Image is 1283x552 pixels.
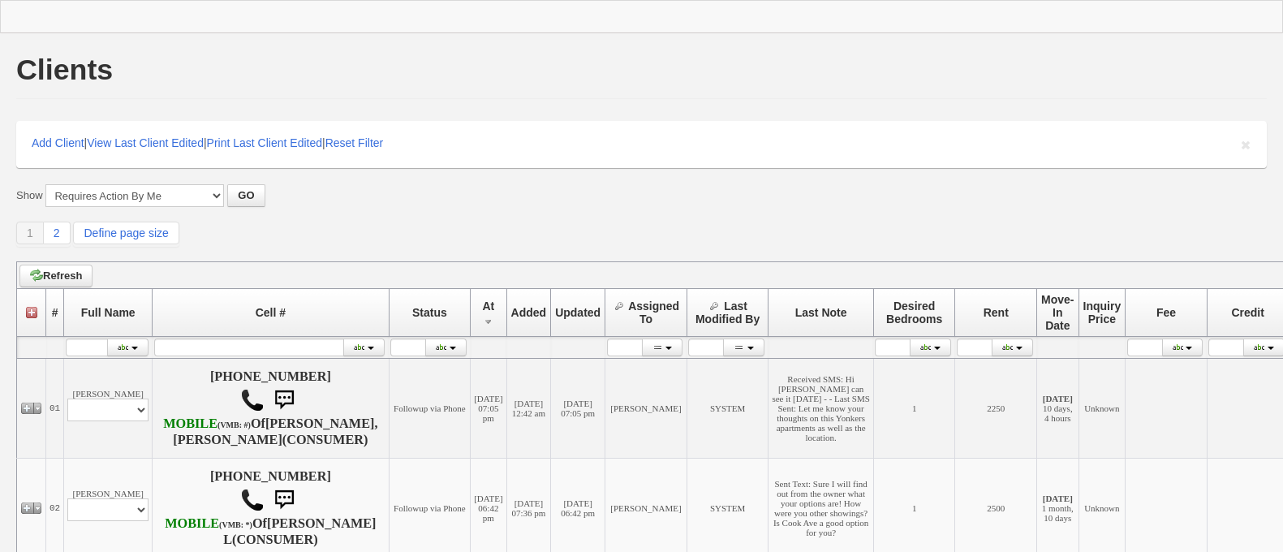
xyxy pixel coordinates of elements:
[471,359,506,459] td: [DATE] 07:05 pm
[555,306,601,319] span: Updated
[1041,293,1074,332] span: Move-In Date
[223,516,376,547] b: [PERSON_NAME] L
[16,222,44,244] a: 1
[165,516,252,531] b: Verizon Wireless
[16,121,1267,168] div: | | |
[886,300,942,326] span: Desired Bedrooms
[769,359,873,459] td: Received SMS: Hi [PERSON_NAME] can see it [DATE] - - Last SMS Sent: Let me know your thoughts on ...
[87,136,204,149] a: View Last Client Edited
[795,306,847,319] span: Last Note
[44,222,71,244] a: 2
[506,359,551,459] td: [DATE] 12:42 am
[1083,300,1122,326] span: Inquiry Price
[16,188,43,203] label: Show
[873,359,955,459] td: 1
[256,306,286,319] span: Cell #
[389,359,471,459] td: Followup via Phone
[268,384,300,416] img: sms.png
[16,55,113,84] h1: Clients
[46,359,64,459] td: 01
[240,488,265,512] img: call.png
[165,516,219,531] font: MOBILE
[1037,359,1078,459] td: 10 days, 4 hours
[163,416,251,431] b: T-Mobile USA, Inc.
[64,359,153,459] td: [PERSON_NAME]
[1043,394,1073,403] b: [DATE]
[955,359,1037,459] td: 2250
[412,306,447,319] span: Status
[268,484,300,516] img: sms.png
[227,184,265,207] button: GO
[511,306,547,319] span: Added
[73,222,179,244] a: Define page size
[1231,306,1264,319] span: Credit
[984,306,1009,319] span: Rent
[46,289,64,337] th: #
[19,265,93,287] a: Refresh
[240,388,265,412] img: call.png
[156,369,385,447] h4: [PHONE_NUMBER] Of (CONSUMER)
[695,300,760,326] span: Last Modified By
[1078,359,1126,459] td: Unknown
[217,420,251,429] font: (VMB: #)
[219,520,252,529] font: (VMB: *)
[156,469,385,547] h4: [PHONE_NUMBER] Of (CONSUMER)
[687,359,769,459] td: SYSTEM
[163,416,217,431] font: MOBILE
[605,359,687,459] td: [PERSON_NAME]
[325,136,384,149] a: Reset Filter
[551,359,605,459] td: [DATE] 07:05 pm
[32,136,84,149] a: Add Client
[173,416,377,447] b: [PERSON_NAME],[PERSON_NAME]
[1156,306,1176,319] span: Fee
[81,306,136,319] span: Full Name
[482,300,494,313] span: At
[628,300,679,326] span: Assigned To
[1043,494,1073,503] b: [DATE]
[207,136,322,149] a: Print Last Client Edited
